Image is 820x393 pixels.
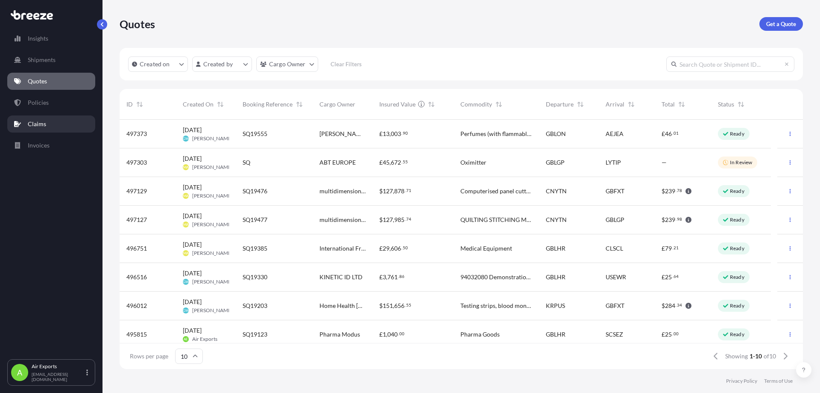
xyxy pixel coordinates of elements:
[387,331,398,337] span: 040
[183,134,189,143] span: GW
[243,100,293,109] span: Booking Reference
[674,132,679,135] span: 01
[379,160,383,165] span: £
[606,100,624,109] span: Arrival
[665,217,675,223] span: 239
[460,301,532,310] span: Testing strips, blood monitoring systems
[606,158,621,167] span: LYTIP
[662,158,667,167] span: —
[662,245,665,251] span: £
[460,244,512,253] span: Medical Equipment
[120,17,155,31] p: Quotes
[319,130,366,138] span: [PERSON_NAME]
[730,302,744,309] p: Ready
[665,188,675,194] span: 239
[7,51,95,68] a: Shipments
[391,245,401,251] span: 606
[383,331,386,337] span: 1
[665,303,675,309] span: 284
[546,100,574,109] span: Departure
[662,303,665,309] span: $
[460,100,492,109] span: Commodity
[383,160,389,165] span: 45
[389,131,391,137] span: ,
[677,304,682,307] span: 34
[674,332,679,335] span: 00
[383,303,393,309] span: 151
[546,158,565,167] span: GBLGP
[331,60,362,68] p: Clear Filters
[28,77,47,86] p: Quotes
[662,274,665,280] span: £
[674,275,679,278] span: 64
[319,158,356,167] span: ABT EUROPE
[393,188,394,194] span: ,
[28,98,49,107] p: Policies
[383,245,389,251] span: 29
[546,130,566,138] span: GBLON
[192,250,233,257] span: [PERSON_NAME]
[379,217,383,223] span: $
[319,301,366,310] span: Home Health [GEOGRAPHIC_DATA]
[662,100,675,109] span: Total
[398,332,399,335] span: .
[730,159,752,166] p: In Review
[386,331,387,337] span: ,
[243,301,267,310] span: SQ19203
[460,216,532,224] span: QUILTING STITCHING MACHINE/QUILTING MATERIAL ROLLER/PANEL CUTTING MACHINES AND PARTS(ROBORT ARM/V...
[665,245,672,251] span: 79
[32,372,85,382] p: [EMAIL_ADDRESS][DOMAIN_NAME]
[406,304,411,307] span: 55
[319,100,355,109] span: Cargo Owner
[256,56,318,72] button: cargoOwner Filter options
[383,131,389,137] span: 13
[319,187,366,195] span: multidimensionfreight
[677,218,682,221] span: 98
[383,217,393,223] span: 127
[126,130,147,138] span: 497373
[606,330,623,339] span: SCSEZ
[319,330,360,339] span: Pharma Modus
[665,131,672,137] span: 46
[460,130,532,138] span: Perfumes (with flammable solvents)
[140,60,170,68] p: Created on
[405,218,406,221] span: .
[764,378,793,384] p: Terms of Use
[130,352,168,360] span: Rows per page
[399,332,404,335] span: 00
[269,60,306,68] p: Cargo Owner
[243,244,267,253] span: SQ19385
[405,189,406,192] span: .
[460,330,500,339] span: Pharma Goods
[294,99,305,109] button: Sort
[243,158,250,167] span: SQ
[126,301,147,310] span: 496012
[183,100,214,109] span: Created On
[662,217,665,223] span: $
[394,188,404,194] span: 878
[192,278,233,285] span: [PERSON_NAME]
[546,273,565,281] span: GBLHR
[386,274,387,280] span: ,
[665,331,672,337] span: 25
[243,330,267,339] span: SQ19123
[379,188,383,194] span: $
[546,244,565,253] span: GBLHR
[28,34,48,43] p: Insights
[676,99,687,109] button: Sort
[546,187,567,195] span: CNYTN
[672,132,673,135] span: .
[32,363,85,370] p: Air Exports
[379,331,383,337] span: £
[736,99,746,109] button: Sort
[7,30,95,47] a: Insights
[192,164,233,171] span: [PERSON_NAME]
[546,216,567,224] span: CNYTN
[183,154,202,163] span: [DATE]
[460,158,486,167] span: Oximitter
[764,352,776,360] span: of 10
[394,303,404,309] span: 656
[672,275,673,278] span: .
[183,249,188,257] span: MA
[184,335,188,343] span: AE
